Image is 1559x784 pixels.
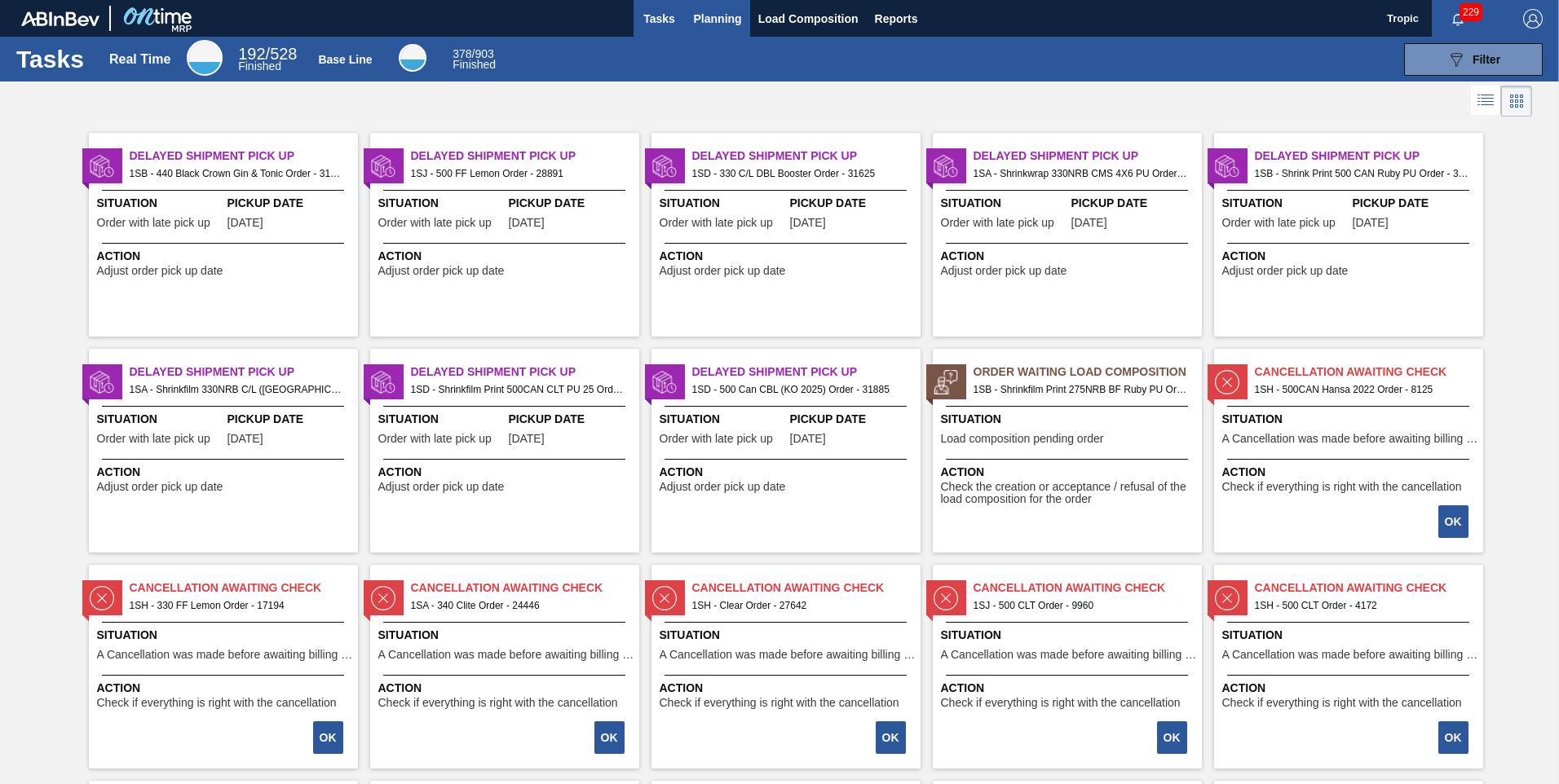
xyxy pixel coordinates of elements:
[1440,504,1470,540] div: Complete task: 2255008
[318,53,372,66] div: Base Line
[694,9,742,29] span: Planning
[227,195,354,212] span: Pickup Date
[934,370,958,394] img: status
[642,9,678,29] span: Tasks
[934,586,958,610] img: status
[1353,217,1389,229] span: 08/07/2025
[97,195,223,212] span: Situation
[692,363,921,381] span: Delayed Shipment Pick Up
[227,217,263,229] span: 08/28/2025
[378,697,618,709] span: Check if everything is right with the cancellation
[660,464,916,481] span: Action
[238,59,281,73] span: Finished
[974,363,1202,381] span: Order Waiting Load Composition
[941,433,1104,445] span: Load composition pending order
[378,217,492,229] span: Order with late pick up
[974,165,1189,183] span: 1SA - Shrinkwrap 330NRB CMS 4X6 PU Order - 30124
[378,649,635,661] span: A Cancellation was made before awaiting billing stage
[1353,195,1479,212] span: Pickup Date
[453,49,496,70] div: Base Line
[941,195,1067,212] span: Situation
[652,154,677,178] img: status
[660,627,916,644] span: Situation
[974,148,1202,165] span: Delayed Shipment Pick Up
[974,579,1202,597] span: Cancellation Awaiting Check
[130,597,345,614] span: 1SH - 330 FF Lemon Order - 17194
[371,370,395,394] img: status
[97,680,354,697] span: Action
[109,52,170,67] div: Real Time
[1471,86,1501,117] div: List Vision
[97,627,354,644] span: Situation
[660,481,786,493] span: Adjust order pick up date
[453,47,471,60] span: 378
[1222,649,1479,661] span: A Cancellation was made before awaiting billing stage
[876,721,906,754] button: OK
[941,697,1181,709] span: Check if everything is right with the cancellation
[1222,697,1462,709] span: Check if everything is right with the cancellation
[90,154,114,178] img: status
[660,697,899,709] span: Check if everything is right with the cancellation
[1222,217,1336,229] span: Order with late pick up
[509,433,545,445] span: 08/23/2025
[790,433,826,445] span: 09/20/2025
[1473,53,1500,66] span: Filter
[378,195,505,212] span: Situation
[1157,721,1187,754] button: OK
[227,411,354,428] span: Pickup Date
[97,433,210,445] span: Order with late pick up
[941,680,1198,697] span: Action
[758,9,859,29] span: Load Composition
[1215,370,1239,394] img: status
[790,195,916,212] span: Pickup Date
[97,265,223,277] span: Adjust order pick up date
[660,411,786,428] span: Situation
[313,721,343,754] button: OK
[411,579,639,597] span: Cancellation Awaiting Check
[378,248,635,265] span: Action
[1432,7,1484,30] button: Notifications
[1255,165,1470,183] span: 1SB - Shrink Print 500 CAN Ruby PU Order - 30333
[974,381,1189,399] span: 1SB - Shrinkfilm Print 275NRB BF Ruby PU Order - 32250
[660,649,916,661] span: A Cancellation was made before awaiting billing stage
[1460,3,1482,21] span: 229
[1255,148,1483,165] span: Delayed Shipment Pick Up
[660,195,786,212] span: Situation
[1222,248,1479,265] span: Action
[934,154,958,178] img: status
[371,586,395,610] img: status
[371,154,395,178] img: status
[660,680,916,697] span: Action
[1222,195,1349,212] span: Situation
[1255,363,1483,381] span: Cancellation Awaiting Check
[90,370,114,394] img: status
[130,363,358,381] span: Delayed Shipment Pick Up
[941,481,1198,506] span: Check the creation or acceptance / refusal of the load composition for the order
[875,9,918,29] span: Reports
[378,680,635,697] span: Action
[974,597,1189,614] span: 1SJ - 500 CLT Order - 9960
[315,720,345,755] div: Complete task: 2255022
[227,433,263,445] span: 08/03/2025
[594,721,625,754] button: OK
[130,381,345,399] span: 1SA - Shrinkfilm 330NRB C/L (Hogwarts) Order - 30331
[652,370,677,394] img: status
[411,148,639,165] span: Delayed Shipment Pick Up
[692,165,908,183] span: 1SD - 330 C/L DBL Booster Order - 31625
[97,248,354,265] span: Action
[97,481,223,493] span: Adjust order pick up date
[130,165,345,183] span: 1SB - 440 Black Crown Gin & Tonic Order - 31076
[660,433,773,445] span: Order with late pick up
[941,248,1198,265] span: Action
[411,165,626,183] span: 1SJ - 500 FF Lemon Order - 28891
[877,720,908,755] div: Complete task: 2255024
[941,627,1198,644] span: Situation
[1523,9,1543,29] img: Logout
[1215,586,1239,610] img: status
[941,265,1067,277] span: Adjust order pick up date
[130,579,358,597] span: Cancellation Awaiting Check
[411,363,639,381] span: Delayed Shipment Pick Up
[378,627,635,644] span: Situation
[378,481,505,493] span: Adjust order pick up date
[1501,86,1532,117] div: Card Vision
